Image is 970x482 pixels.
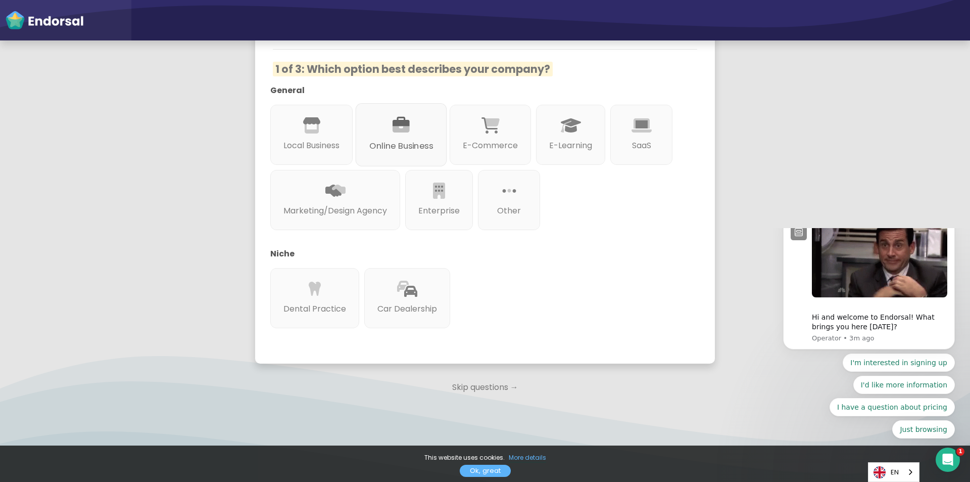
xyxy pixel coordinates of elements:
p: Niche [270,248,685,260]
a: EN [868,463,919,481]
p: Local Business [283,140,339,152]
button: Quick reply: I'd like more information [85,148,187,166]
p: Other [491,205,527,217]
span: 1 [956,448,964,456]
p: E-Commerce [463,140,518,152]
div: Quick reply options [15,125,187,210]
span: This website uses cookies. [424,453,505,462]
p: Enterprise [418,205,460,217]
div: Hi and welcome to Endorsal! What brings you here [DATE]? [44,74,179,104]
p: Car Dealership [377,303,437,315]
p: Online Business [369,140,433,152]
span: 1 of 3: Which option best describes your company? [273,62,553,76]
button: Quick reply: I'm interested in signing up [75,125,187,144]
p: E-Learning [549,140,592,152]
div: Language [868,462,919,482]
a: More details [509,453,546,463]
p: Dental Practice [283,303,346,315]
aside: Language selected: English [868,462,919,482]
p: Message from Operator, sent 3m ago [44,106,179,115]
button: Quick reply: Just browsing [124,192,187,210]
p: Skip questions → [255,376,715,399]
button: Quick reply: I have a question about pricing [62,170,187,188]
a: Ok, great [460,465,511,477]
img: endorsal-logo-white@2x.png [5,10,84,30]
iframe: Intercom notifications message [768,228,970,445]
p: General [270,84,685,97]
iframe: Intercom live chat [936,448,960,472]
p: SaaS [623,140,659,152]
p: Marketing/Design Agency [283,205,387,217]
